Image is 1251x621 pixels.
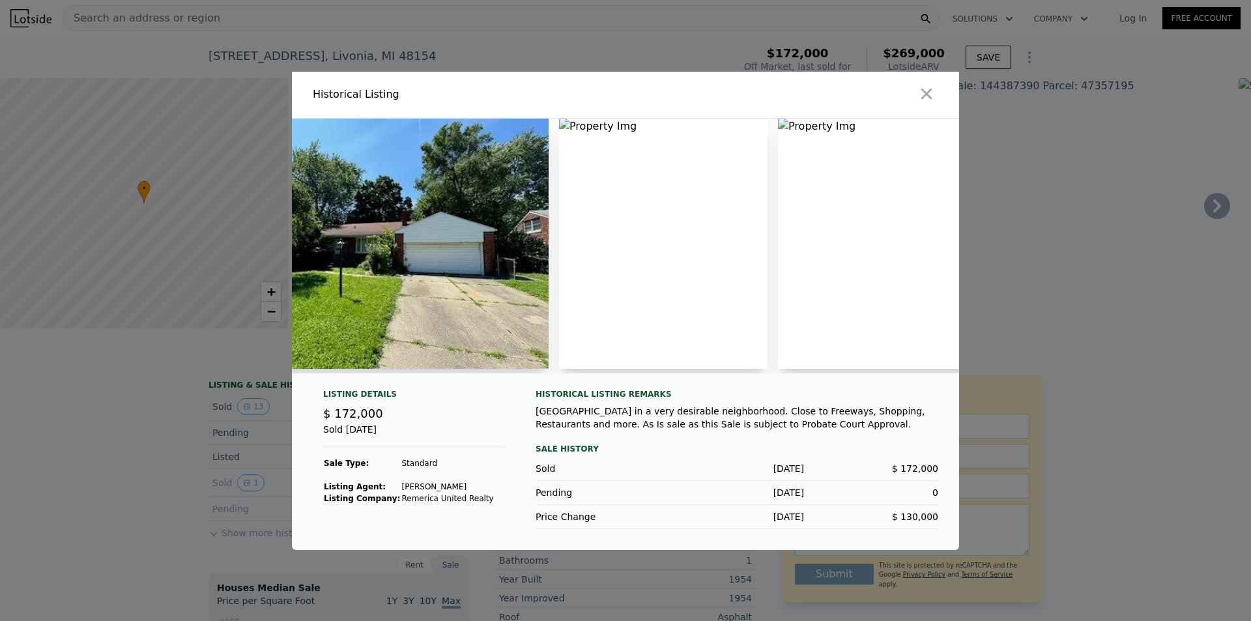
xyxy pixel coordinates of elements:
[401,481,494,493] td: [PERSON_NAME]
[323,389,504,405] div: Listing Details
[670,486,804,499] div: [DATE]
[536,486,670,499] div: Pending
[324,459,369,468] strong: Sale Type:
[670,510,804,523] div: [DATE]
[670,462,804,475] div: [DATE]
[892,512,938,522] span: $ 130,000
[536,441,938,457] div: Sale History
[892,463,938,474] span: $ 172,000
[313,87,620,102] div: Historical Listing
[401,457,494,469] td: Standard
[324,482,386,491] strong: Listing Agent:
[324,494,400,503] strong: Listing Company:
[323,407,383,420] span: $ 172,000
[323,423,504,447] div: Sold [DATE]
[215,119,549,369] img: Property Img
[559,119,768,369] img: Property Img
[778,119,986,369] img: Property Img
[536,389,938,399] div: Historical Listing remarks
[804,486,938,499] div: 0
[536,462,670,475] div: Sold
[536,510,670,523] div: Price Change
[536,405,938,431] div: [GEOGRAPHIC_DATA] in a very desirable neighborhood. Close to Freeways, Shopping, Restaurants and ...
[401,493,494,504] td: Remerica United Realty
